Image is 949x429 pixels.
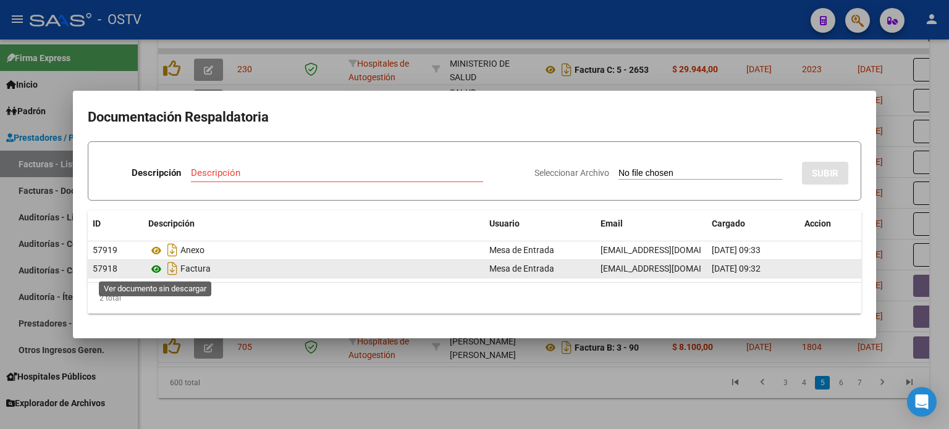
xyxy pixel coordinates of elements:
span: [EMAIL_ADDRESS][DOMAIN_NAME] [601,264,738,273]
div: Open Intercom Messenger [907,387,937,417]
span: Usuario [489,219,520,228]
span: Descripción [148,219,195,228]
datatable-header-cell: Cargado [707,210,799,237]
datatable-header-cell: Email [596,210,707,237]
span: Mesa de Entrada [489,245,554,255]
datatable-header-cell: Descripción [143,210,484,237]
div: 2 total [88,283,861,314]
h2: Documentación Respaldatoria [88,106,861,129]
datatable-header-cell: Usuario [484,210,596,237]
datatable-header-cell: ID [88,210,143,237]
span: [DATE] 09:32 [712,264,761,273]
span: ID [93,219,101,228]
i: Descargar documento [164,240,180,260]
span: Seleccionar Archivo [534,168,609,178]
span: 57918 [93,264,117,273]
button: SUBIR [802,162,848,185]
span: [DATE] 09:33 [712,245,761,255]
div: Anexo [148,240,479,260]
span: 57919 [93,245,117,255]
span: Email [601,219,623,228]
span: Mesa de Entrada [489,264,554,273]
p: Descripción [132,166,181,180]
i: Descargar documento [164,259,180,278]
span: SUBIR [812,168,838,179]
span: [EMAIL_ADDRESS][DOMAIN_NAME] [601,245,738,255]
datatable-header-cell: Accion [799,210,861,237]
span: Cargado [712,219,745,228]
div: Factura [148,259,479,278]
span: Accion [804,219,831,228]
